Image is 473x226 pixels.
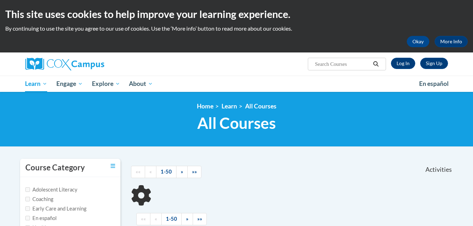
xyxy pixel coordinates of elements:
[176,166,188,178] a: Next
[92,80,120,88] span: Explore
[129,80,153,88] span: About
[245,102,276,110] a: All Courses
[145,166,156,178] a: Previous
[25,197,30,201] input: Checkbox for Options
[25,80,47,88] span: Learn
[197,102,213,110] a: Home
[136,169,141,175] span: ««
[181,169,183,175] span: »
[197,216,202,222] span: »»
[419,80,449,87] span: En español
[25,216,30,220] input: Checkbox for Options
[371,60,381,68] button: Search
[25,206,30,211] input: Checkbox for Options
[25,205,86,213] label: Early Care and Learning
[407,36,429,47] button: Okay
[314,60,371,68] input: Search Courses
[141,216,146,222] span: ««
[5,7,468,21] h2: This site uses cookies to help improve your learning experience.
[21,76,52,92] a: Learn
[25,58,159,70] a: Cox Campus
[435,36,468,47] a: More Info
[124,76,157,92] a: About
[186,216,188,222] span: »
[425,166,452,174] span: Activities
[156,166,176,178] a: 1-50
[25,214,57,222] label: En español
[131,166,145,178] a: Begining
[15,76,459,92] div: Main menu
[415,76,453,91] a: En español
[391,58,415,69] a: Log In
[136,213,150,225] a: Begining
[5,25,468,32] p: By continuing to use the site you agree to our use of cookies. Use the ‘More info’ button to read...
[197,114,276,132] span: All Courses
[52,76,87,92] a: Engage
[155,216,157,222] span: «
[111,162,115,170] a: Toggle collapse
[25,186,77,194] label: Adolescent Literacy
[56,80,83,88] span: Engage
[25,58,104,70] img: Cox Campus
[420,58,448,69] a: Register
[150,213,162,225] a: Previous
[187,166,201,178] a: End
[181,213,193,225] a: Next
[87,76,125,92] a: Explore
[25,187,30,192] input: Checkbox for Options
[193,213,207,225] a: End
[25,195,53,203] label: Coaching
[149,169,152,175] span: «
[25,162,85,173] h3: Course Category
[161,213,182,225] a: 1-50
[192,169,197,175] span: »»
[222,102,237,110] a: Learn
